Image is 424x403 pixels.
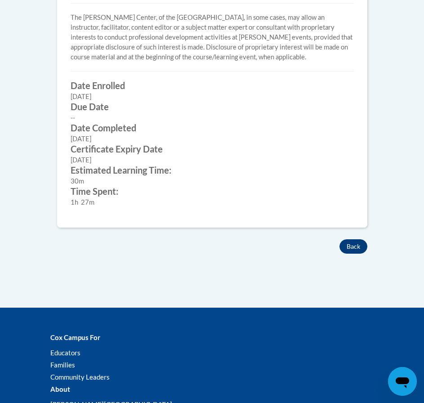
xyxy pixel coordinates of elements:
[71,144,354,154] label: Certificate Expiry Date
[71,13,354,62] p: The [PERSON_NAME] Center, of the [GEOGRAPHIC_DATA], in some cases, may allow an instructor, facil...
[71,134,354,144] div: [DATE]
[71,165,354,175] label: Estimated Learning Time:
[71,113,354,123] div: --
[50,385,70,393] b: About
[50,373,110,381] a: Community Leaders
[71,102,354,112] label: Due Date
[71,155,354,165] div: [DATE]
[71,81,354,90] label: Date Enrolled
[50,349,80,357] a: Educators
[388,367,417,396] iframe: Button to launch messaging window
[71,186,354,196] label: Time Spent:
[50,361,75,369] a: Families
[339,239,367,254] button: Back
[71,197,354,207] div: 1h 27m
[71,92,354,102] div: [DATE]
[50,333,100,341] b: Cox Campus For
[71,123,354,133] label: Date Completed
[71,176,354,186] div: 30m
